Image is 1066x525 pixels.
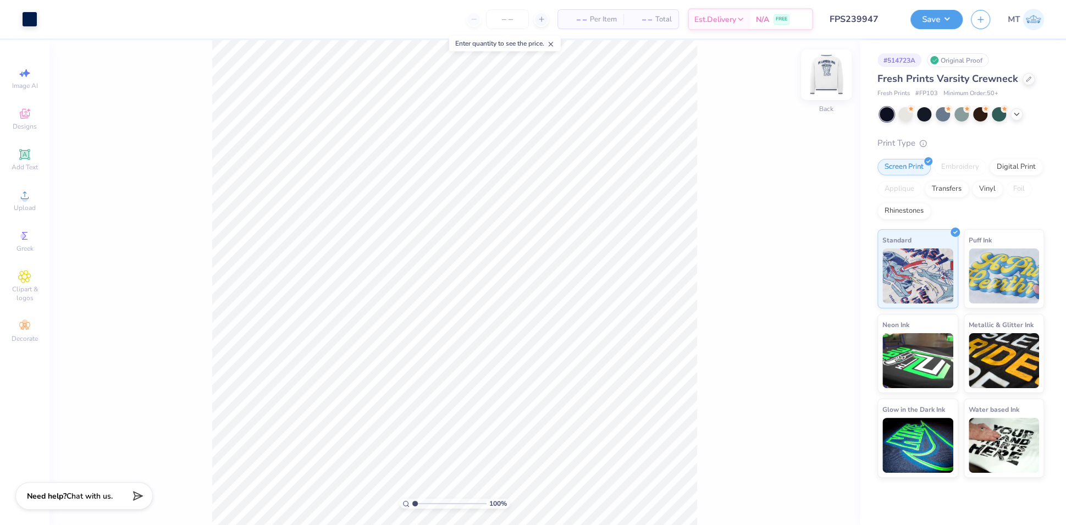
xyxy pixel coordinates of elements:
[943,89,998,98] span: Minimum Order: 50 +
[67,491,113,501] span: Chat with us.
[819,104,833,114] div: Back
[877,181,921,197] div: Applique
[882,333,953,388] img: Neon Ink
[969,248,1040,303] img: Puff Ink
[925,181,969,197] div: Transfers
[756,14,769,25] span: N/A
[877,89,910,98] span: Fresh Prints
[590,14,617,25] span: Per Item
[910,10,963,29] button: Save
[877,72,1018,85] span: Fresh Prints Varsity Crewneck
[969,333,1040,388] img: Metallic & Glitter Ink
[877,137,1044,150] div: Print Type
[882,234,912,246] span: Standard
[16,244,34,253] span: Greek
[934,159,986,175] div: Embroidery
[1008,13,1020,26] span: MT
[821,8,902,30] input: Untitled Design
[12,163,38,172] span: Add Text
[655,14,672,25] span: Total
[486,9,529,29] input: – –
[877,159,931,175] div: Screen Print
[776,15,787,23] span: FREE
[14,203,36,212] span: Upload
[972,181,1003,197] div: Vinyl
[804,53,848,97] img: Back
[969,418,1040,473] img: Water based Ink
[27,491,67,501] strong: Need help?
[12,334,38,343] span: Decorate
[969,319,1034,330] span: Metallic & Glitter Ink
[13,122,37,131] span: Designs
[877,53,921,67] div: # 514723A
[990,159,1043,175] div: Digital Print
[1006,181,1032,197] div: Foil
[630,14,652,25] span: – –
[969,404,1019,415] span: Water based Ink
[877,203,931,219] div: Rhinestones
[694,14,736,25] span: Est. Delivery
[12,81,38,90] span: Image AI
[882,418,953,473] img: Glow in the Dark Ink
[927,53,988,67] div: Original Proof
[1023,9,1044,30] img: Michelle Tapire
[882,404,945,415] span: Glow in the Dark Ink
[449,36,561,51] div: Enter quantity to see the price.
[969,234,992,246] span: Puff Ink
[882,248,953,303] img: Standard
[882,319,909,330] span: Neon Ink
[565,14,587,25] span: – –
[1008,9,1044,30] a: MT
[5,285,44,302] span: Clipart & logos
[489,499,507,509] span: 100 %
[915,89,938,98] span: # FP103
